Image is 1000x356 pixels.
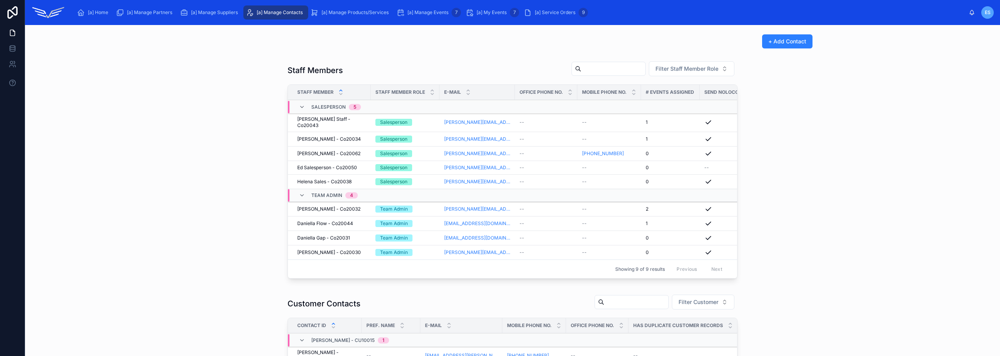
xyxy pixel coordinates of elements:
a: 0 [646,150,695,157]
a: [a] Manage Suppliers [178,5,243,20]
div: Salesperson [380,178,407,185]
a: 1 [646,220,695,227]
a: Team Admin [375,249,435,256]
span: -- [582,179,587,185]
a: [a] Home [75,5,114,20]
span: ES [985,9,991,16]
a: -- [582,136,636,142]
a: [PERSON_NAME][EMAIL_ADDRESS][PERSON_NAME][DOMAIN_NAME] [444,179,510,185]
span: [PERSON_NAME] - Co20034 [297,136,361,142]
span: Send Noloco Invite [704,89,755,95]
a: Salesperson [375,150,435,157]
a: [a] Manage Partners [114,5,178,20]
a: [PERSON_NAME][EMAIL_ADDRESS][DOMAIN_NAME] [444,249,510,256]
a: Salesperson [375,119,435,126]
button: Select Button [672,295,734,309]
span: [PERSON_NAME] - Co20062 [297,150,361,157]
span: -- [582,206,587,212]
span: CONTACT ID [297,322,326,329]
span: [a] Home [88,9,108,16]
a: [PERSON_NAME] - Co20034 [297,136,366,142]
span: -- [520,150,524,157]
span: -- [520,179,524,185]
a: [PERSON_NAME] - Co20030 [297,249,366,256]
a: [PHONE_NUMBER] [582,150,636,157]
a: -- [582,220,636,227]
div: scrollable content [71,4,969,21]
span: [PERSON_NAME] - Cu10015 [311,337,375,343]
span: Showing 9 of 9 results [615,266,665,272]
a: 2 [646,206,695,212]
span: Daniella Gap - Co20031 [297,235,350,241]
a: [PERSON_NAME][EMAIL_ADDRESS][DOMAIN_NAME] [444,119,510,125]
a: Salesperson [375,178,435,185]
span: [a] Service Orders [535,9,575,16]
div: 5 [354,104,356,110]
div: 4 [350,192,353,199]
a: [PHONE_NUMBER] [582,150,624,157]
div: Team Admin [380,206,408,213]
span: Has Duplicate Customer Records [633,322,723,329]
span: -- [582,136,587,142]
a: [PERSON_NAME][EMAIL_ADDRESS][DOMAIN_NAME] [444,165,510,171]
span: Filter Customer [679,298,718,306]
a: -- [582,206,636,212]
a: [PERSON_NAME][EMAIL_ADDRESS][DOMAIN_NAME] [444,150,510,157]
div: Salesperson [380,119,407,126]
span: Daniella Flow - Co20044 [297,220,353,227]
span: -- [582,220,587,227]
a: [PERSON_NAME] - Co20032 [297,206,366,212]
span: [a] Manage Contacts [257,9,303,16]
a: [PERSON_NAME][EMAIL_ADDRESS][DOMAIN_NAME] [444,136,510,142]
span: -- [520,119,524,125]
span: Helena Sales - Co20038 [297,179,352,185]
h1: Customer Contacts [287,298,361,309]
span: -- [582,165,587,171]
a: -- [582,249,636,256]
a: -- [520,220,573,227]
a: Team Admin [375,234,435,242]
a: -- [582,119,636,125]
span: -- [582,119,587,125]
a: [a] Manage Contacts [243,5,308,20]
span: -- [520,136,524,142]
div: Team Admin [380,234,408,242]
div: 7 [510,8,519,17]
span: Salesperson [311,104,346,110]
span: -- [520,235,524,241]
span: 2 [646,206,648,212]
span: [PERSON_NAME] - Co20032 [297,206,361,212]
a: [PERSON_NAME] Staff - Co20043 [297,116,366,129]
span: OFFICE PHONE NO. [571,322,614,329]
a: [EMAIL_ADDRESS][DOMAIN_NAME] [444,235,510,241]
a: Helena Sales - Co20038 [297,179,366,185]
a: 0 [646,165,695,171]
a: -- [520,136,573,142]
a: -- [520,235,573,241]
span: # Events Assigned [646,89,694,95]
span: MOBILE PHONE NO. [507,322,552,329]
img: App logo [31,6,65,19]
span: 0 [646,179,649,185]
div: Team Admin [380,220,408,227]
a: -- [582,235,636,241]
div: 7 [452,8,461,17]
span: 0 [646,235,649,241]
button: Select Button [649,61,734,76]
span: 1 [646,119,648,125]
span: OFFICE PHONE NO. [520,89,563,95]
span: [a] My Events [477,9,507,16]
a: [a] Manage Products/Services [308,5,394,20]
span: -- [582,249,587,256]
span: -- [520,249,524,256]
a: -- [520,150,573,157]
span: E-MAIL [425,322,442,329]
span: Filter Staff Member Role [655,65,718,73]
div: Salesperson [380,136,407,143]
div: Team Admin [380,249,408,256]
